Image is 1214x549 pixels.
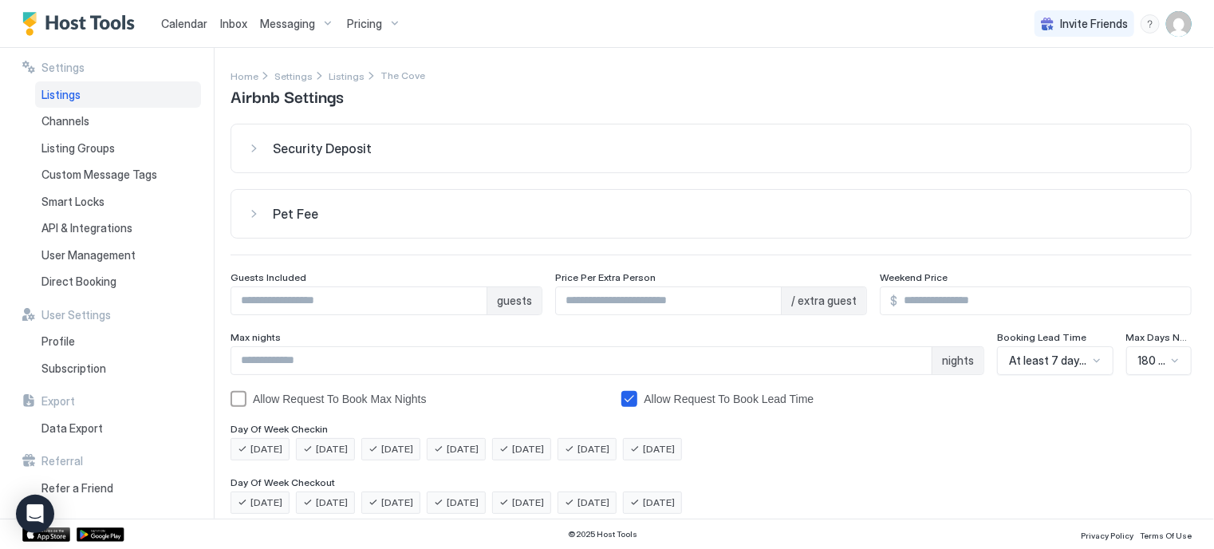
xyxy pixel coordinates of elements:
[231,67,258,84] a: Home
[231,423,328,435] span: Day Of Week Checkin
[41,421,103,436] span: Data Export
[231,190,1191,238] button: Pet Fee
[556,287,781,314] input: Input Field
[260,17,315,31] span: Messaging
[643,442,675,456] span: [DATE]
[231,70,258,82] span: Home
[41,141,115,156] span: Listing Groups
[381,496,413,510] span: [DATE]
[35,268,201,295] a: Direct Booking
[231,124,1191,172] button: Security Deposit
[997,331,1086,343] span: Booking Lead Time
[1138,353,1166,368] span: 180 Days
[77,527,124,542] a: Google Play Store
[880,271,948,283] span: Weekend Price
[41,308,111,322] span: User Settings
[273,206,318,222] span: Pet Fee
[220,17,247,30] span: Inbox
[231,347,932,374] input: Input Field
[274,70,313,82] span: Settings
[41,454,83,468] span: Referral
[512,496,544,510] span: [DATE]
[329,67,365,84] a: Listings
[231,476,335,488] span: Day Of Week Checkout
[35,188,201,215] a: Smart Locks
[274,67,313,84] div: Breadcrumb
[41,195,104,209] span: Smart Locks
[643,496,675,510] span: [DATE]
[890,294,897,308] span: $
[41,168,157,182] span: Custom Message Tags
[250,442,282,456] span: [DATE]
[41,361,106,376] span: Subscription
[41,274,116,289] span: Direct Booking
[1009,353,1088,368] span: At least 7 days notice
[1141,14,1160,34] div: menu
[1081,531,1133,540] span: Privacy Policy
[447,496,479,510] span: [DATE]
[577,496,609,510] span: [DATE]
[555,271,656,283] span: Price Per Extra Person
[568,529,637,539] span: © 2025 Host Tools
[250,496,282,510] span: [DATE]
[253,393,427,405] div: Allow Request To Book Max Nights
[1140,531,1192,540] span: Terms Of Use
[35,135,201,162] a: Listing Groups
[1081,526,1133,543] a: Privacy Policy
[35,108,201,135] a: Channels
[41,61,85,75] span: Settings
[35,215,201,242] a: API & Integrations
[274,67,313,84] a: Settings
[329,70,365,82] span: Listings
[35,242,201,269] a: User Management
[231,391,609,407] div: allowRTBAboveMaxNights
[231,67,258,84] div: Breadcrumb
[447,442,479,456] span: [DATE]
[497,294,532,308] span: guests
[22,527,70,542] a: App Store
[35,81,201,109] a: Listings
[35,328,201,355] a: Profile
[35,415,201,442] a: Data Export
[41,334,75,349] span: Profile
[621,391,996,407] div: bookingLeadTimeAllowRequestToBook
[231,287,487,314] input: Input Field
[380,69,425,81] span: Breadcrumb
[41,221,132,235] span: API & Integrations
[512,442,544,456] span: [DATE]
[1126,331,1192,343] span: Max Days Notice
[644,393,814,405] div: Allow Request To Book Lead Time
[22,12,142,36] a: Host Tools Logo
[16,495,54,533] div: Open Intercom Messenger
[316,496,348,510] span: [DATE]
[381,442,413,456] span: [DATE]
[1166,11,1192,37] div: User profile
[220,15,247,32] a: Inbox
[1140,526,1192,543] a: Terms Of Use
[41,394,75,409] span: Export
[161,17,207,30] span: Calendar
[316,442,348,456] span: [DATE]
[942,353,974,368] span: nights
[577,442,609,456] span: [DATE]
[41,114,89,128] span: Channels
[35,161,201,188] a: Custom Message Tags
[791,294,857,308] span: / extra guest
[273,140,372,156] span: Security Deposit
[897,287,1191,314] input: Input Field
[329,67,365,84] div: Breadcrumb
[41,248,136,263] span: User Management
[35,355,201,382] a: Subscription
[1060,17,1128,31] span: Invite Friends
[231,84,344,108] span: Airbnb Settings
[41,481,113,496] span: Refer a Friend
[161,15,207,32] a: Calendar
[231,271,306,283] span: Guests Included
[41,88,81,102] span: Listings
[231,331,281,343] span: Max nights
[35,475,201,502] a: Refer a Friend
[347,17,382,31] span: Pricing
